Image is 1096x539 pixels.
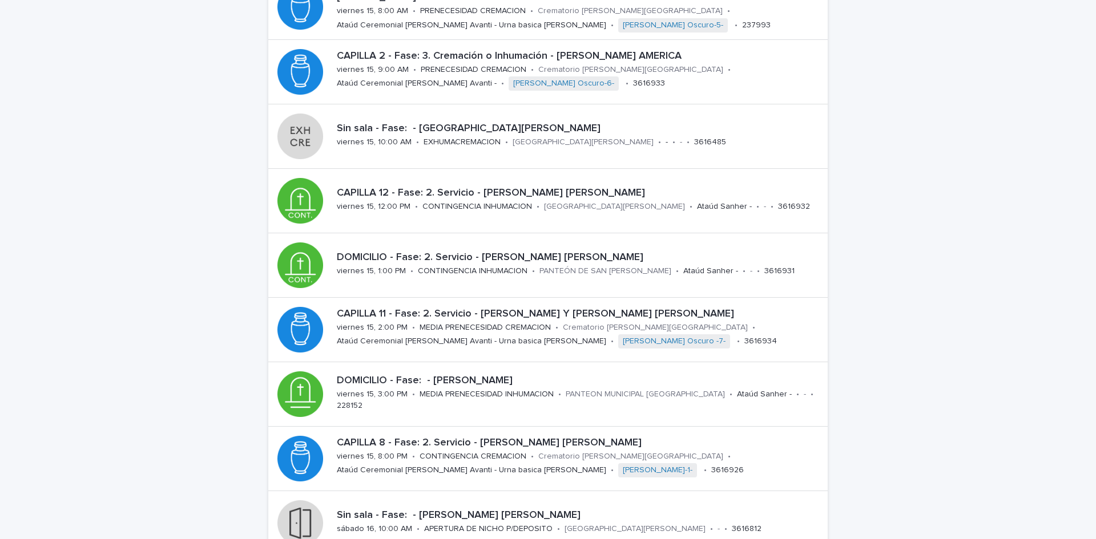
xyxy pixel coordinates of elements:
p: MEDIA PRENECESIDAD INHUMACION [420,390,554,399]
p: DOMICILIO - Fase: 2. Servicio - [PERSON_NAME] [PERSON_NAME] [337,252,823,264]
p: • [412,323,415,333]
p: • [796,390,799,399]
p: • [756,202,759,212]
p: CAPILLA 12 - Fase: 2. Servicio - [PERSON_NAME] [PERSON_NAME] [337,187,823,200]
p: • [811,390,813,399]
p: CAPILLA 8 - Fase: 2. Servicio - [PERSON_NAME] [PERSON_NAME] [337,437,823,449]
p: 3616933 [633,79,665,88]
p: • [771,202,773,212]
p: 228152 [337,401,362,411]
p: Ataúd Ceremonial [PERSON_NAME] Avanti - Urna basica [PERSON_NAME] [337,337,606,346]
p: • [687,137,690,147]
p: viernes 15, 3:00 PM [337,390,408,399]
p: • [537,202,539,212]
p: [GEOGRAPHIC_DATA][PERSON_NAME] [565,524,706,534]
p: CAPILLA 11 - Fase: 2. Servicio - [PERSON_NAME] Y [PERSON_NAME] [PERSON_NAME] [337,308,823,321]
p: Ataúd Ceremonial [PERSON_NAME] Avanti - Urna basica [PERSON_NAME] [337,21,606,30]
p: - [804,390,806,399]
p: • [413,65,416,75]
p: • [626,79,628,88]
p: • [728,65,731,75]
p: • [505,137,508,147]
p: Ataúd Sanher - [697,202,752,212]
p: CONTINGENCIA INHUMACION [418,266,527,276]
p: Crematorio [PERSON_NAME][GEOGRAPHIC_DATA] [563,323,748,333]
p: Ataúd Ceremonial [PERSON_NAME] Avanti - Urna basica [PERSON_NAME] [337,465,606,475]
p: • [757,266,760,276]
p: • [737,337,740,346]
p: • [735,21,738,30]
p: • [501,79,504,88]
p: • [531,452,534,461]
p: • [417,524,420,534]
a: [PERSON_NAME] Oscuro -7- [623,337,726,346]
a: CAPILLA 12 - Fase: 2. Servicio - [PERSON_NAME] [PERSON_NAME]viernes 15, 12:00 PM•CONTINGENCIA INH... [268,169,828,233]
p: PRENECESIDAD CREMACION [420,6,526,16]
a: DOMICILIO - Fase: - [PERSON_NAME]viernes 15, 3:00 PM•MEDIA PRENECESIDAD INHUMACION•PANTEON MUNICI... [268,362,828,427]
p: PANTEÓN DE SAN [PERSON_NAME] [539,266,671,276]
p: - [750,266,752,276]
p: PANTEON MUNICIPAL [GEOGRAPHIC_DATA] [566,390,725,399]
p: viernes 15, 12:00 PM [337,202,410,212]
p: • [557,524,560,534]
p: EXHUMACREMACION [424,137,501,147]
p: sábado 16, 10:00 AM [337,524,412,534]
p: • [690,202,692,212]
p: • [672,137,675,147]
p: • [416,137,419,147]
p: 237993 [742,21,771,30]
p: • [730,390,732,399]
p: Sin sala - Fase: - [GEOGRAPHIC_DATA][PERSON_NAME] [337,123,823,135]
p: viernes 15, 8:00 AM [337,6,408,16]
a: CAPILLA 2 - Fase: 3. Cremación o Inhumación - [PERSON_NAME] AMERICAviernes 15, 9:00 AM•PRENECESID... [268,40,828,104]
a: CAPILLA 11 - Fase: 2. Servicio - [PERSON_NAME] Y [PERSON_NAME] [PERSON_NAME]viernes 15, 2:00 PM•M... [268,298,828,362]
p: CONTINGENCIA INHUMACION [422,202,532,212]
p: 3616931 [764,266,795,276]
p: Ataúd Sanher - [683,266,738,276]
p: viernes 15, 10:00 AM [337,137,412,147]
a: CAPILLA 8 - Fase: 2. Servicio - [PERSON_NAME] [PERSON_NAME]viernes 15, 8:00 PM•CONTINGENCIA CREMA... [268,427,828,491]
a: [PERSON_NAME]-1- [623,465,692,475]
p: - [718,524,720,534]
p: CONTINGENCIA CREMACION [420,452,526,461]
p: Crematorio [PERSON_NAME][GEOGRAPHIC_DATA] [538,452,723,461]
p: MEDIA PRENECESIDAD CREMACION [420,323,551,333]
p: viernes 15, 1:00 PM [337,266,406,276]
p: CAPILLA 2 - Fase: 3. Cremación o Inhumación - [PERSON_NAME] AMERICA [337,50,823,63]
p: Crematorio [PERSON_NAME][GEOGRAPHIC_DATA] [538,6,723,16]
p: • [558,390,561,399]
p: - [666,137,668,147]
p: • [412,452,415,461]
p: • [710,524,713,534]
p: 3616926 [711,465,744,475]
p: • [724,524,727,534]
p: • [743,266,746,276]
p: • [531,65,534,75]
p: • [532,266,535,276]
p: PRENECESIDAD CREMACION [421,65,526,75]
p: • [752,323,755,333]
p: • [611,21,614,30]
p: • [415,202,418,212]
p: [GEOGRAPHIC_DATA][PERSON_NAME] [544,202,685,212]
p: viernes 15, 9:00 AM [337,65,409,75]
p: Ataúd Sanher - [737,390,792,399]
p: • [555,323,558,333]
p: • [530,6,533,16]
p: - [680,137,682,147]
p: APERTURA DE NICHO P/DEPOSITO [424,524,553,534]
p: • [727,6,730,16]
p: • [704,465,707,475]
a: DOMICILIO - Fase: 2. Servicio - [PERSON_NAME] [PERSON_NAME]viernes 15, 1:00 PM•CONTINGENCIA INHUM... [268,233,828,298]
p: [GEOGRAPHIC_DATA][PERSON_NAME] [513,137,654,147]
p: • [412,390,415,399]
p: viernes 15, 8:00 PM [337,452,408,461]
p: 3616932 [778,202,810,212]
p: DOMICILIO - Fase: - [PERSON_NAME] [337,375,823,387]
a: [PERSON_NAME] Oscuro-6- [513,79,614,88]
a: [PERSON_NAME] Oscuro-5- [623,21,723,30]
p: viernes 15, 2:00 PM [337,323,408,333]
p: 3616485 [694,137,726,147]
p: Ataúd Ceremonial [PERSON_NAME] Avanti - [337,79,497,88]
p: 3616812 [732,524,761,534]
